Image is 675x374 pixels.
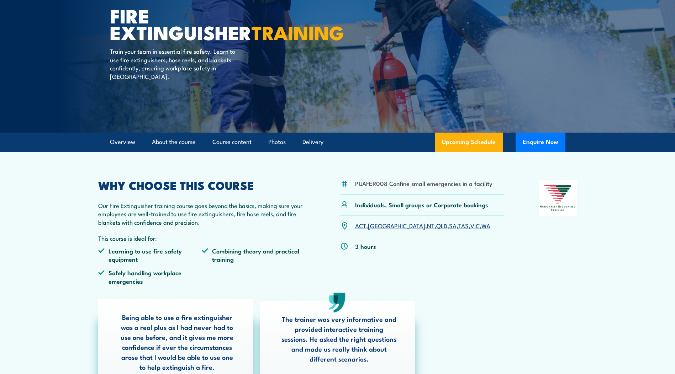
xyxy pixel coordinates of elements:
a: VIC [470,221,480,230]
a: About the course [152,133,196,151]
li: Safely handling workplace emergencies [98,268,202,285]
p: 3 hours [355,242,376,250]
p: This course is ideal for: [98,234,306,242]
h2: WHY CHOOSE THIS COURSE [98,180,306,190]
p: , , , , , , , [355,221,490,230]
a: Course content [212,133,252,151]
a: [GEOGRAPHIC_DATA] [368,221,425,230]
p: Our Fire Extinguisher training course goes beyond the basics, making sure your employees are well... [98,201,306,226]
strong: TRAINING [252,17,344,47]
a: TAS [458,221,469,230]
button: Enquire Now [516,133,565,152]
a: SA [449,221,457,230]
a: Upcoming Schedule [435,133,503,152]
p: Train your team in essential fire safety. Learn to use fire extinguishers, hose reels, and blanke... [110,47,240,80]
li: Learning to use fire safety equipment [98,247,202,263]
a: WA [481,221,490,230]
p: Individuals, Small groups or Corporate bookings [355,201,488,209]
h1: Fire Extinguisher [110,7,286,40]
a: Photos [268,133,286,151]
p: The trainer was very informative and provided interactive training sessions. He asked the right q... [281,314,397,364]
li: Combining theory and practical training [202,247,306,263]
img: Nationally Recognised Training logo. [539,180,577,216]
a: Delivery [302,133,323,151]
li: PUAFER008 Confine small emergencies in a facility [355,179,492,187]
a: NT [427,221,434,230]
p: Being able to use a fire extinguisher was a real plus as I had never had to use one before, and i... [119,312,235,372]
a: Overview [110,133,135,151]
a: QLD [436,221,447,230]
a: ACT [355,221,366,230]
